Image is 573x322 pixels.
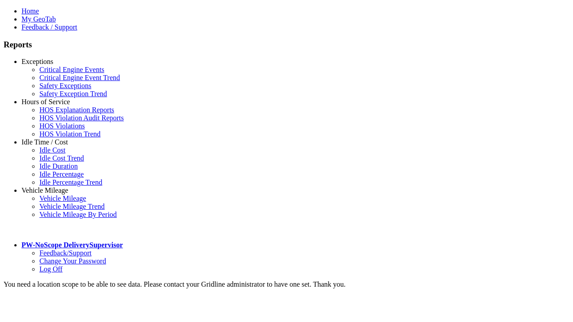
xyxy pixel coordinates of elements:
[39,154,84,162] a: Idle Cost Trend
[39,265,63,273] a: Log Off
[21,15,56,23] a: My GeoTab
[39,122,85,130] a: HOS Violations
[39,170,84,178] a: Idle Percentage
[39,130,101,138] a: HOS Violation Trend
[39,249,91,257] a: Feedback/Support
[39,66,104,73] a: Critical Engine Events
[21,7,39,15] a: Home
[39,178,102,186] a: Idle Percentage Trend
[39,90,107,97] a: Safety Exception Trend
[21,241,123,249] a: PW-NoScope DeliverySupervisor
[39,162,78,170] a: Idle Duration
[39,257,106,265] a: Change Your Password
[21,98,70,106] a: Hours of Service
[39,114,124,122] a: HOS Violation Audit Reports
[39,82,91,89] a: Safety Exceptions
[39,146,65,154] a: Idle Cost
[21,58,53,65] a: Exceptions
[39,106,114,114] a: HOS Explanation Reports
[4,40,569,50] h3: Reports
[39,195,86,202] a: Vehicle Mileage
[21,23,77,31] a: Feedback / Support
[21,138,68,146] a: Idle Time / Cost
[39,203,105,210] a: Vehicle Mileage Trend
[39,211,117,218] a: Vehicle Mileage By Period
[4,280,569,288] div: You need a location scope to be able to see data. Please contact your Gridline administrator to h...
[21,186,68,194] a: Vehicle Mileage
[39,74,120,81] a: Critical Engine Event Trend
